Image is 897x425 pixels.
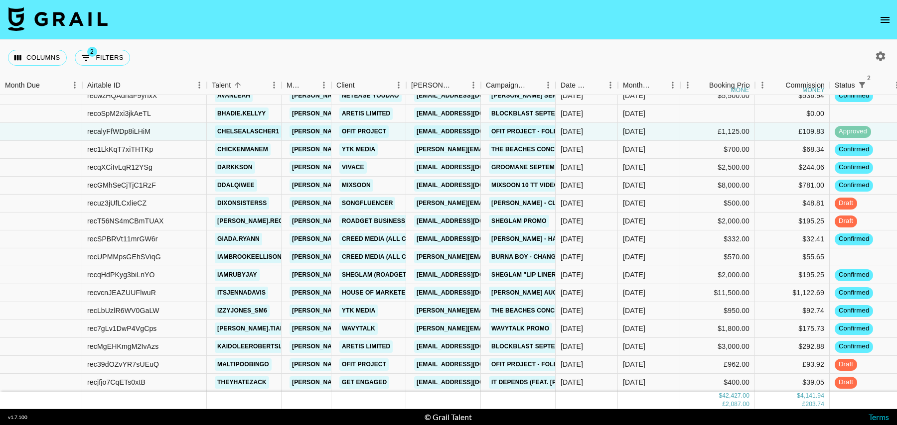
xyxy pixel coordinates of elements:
[695,78,709,92] button: Sort
[414,305,577,317] a: [PERSON_NAME][EMAIL_ADDRESS][DOMAIN_NAME]
[561,180,583,190] div: 11/08/2025
[805,400,824,409] div: 203.74
[414,125,526,138] a: [EMAIL_ADDRESS][DOMAIN_NAME]
[561,270,583,280] div: 20/08/2025
[680,266,755,284] div: $2,000.00
[665,78,680,93] button: Menu
[87,126,150,136] div: recalyFfWDp8iLHiM
[339,233,443,245] a: Creed Media (All Campaigns)
[339,251,443,263] a: Creed Media (All Campaigns)
[785,76,825,95] div: Commission
[414,322,577,335] a: [PERSON_NAME][EMAIL_ADDRESS][DOMAIN_NAME]
[339,305,378,317] a: YTK Media
[835,127,871,136] span: approved
[87,216,163,226] div: recT56NS4mCBmTUAX
[755,266,830,284] div: $195.25
[755,356,830,374] div: £93.92
[411,76,452,95] div: [PERSON_NAME]
[722,400,726,409] div: £
[8,50,67,66] button: Select columns
[561,252,583,262] div: 01/09/2025
[835,145,873,154] span: confirmed
[316,78,331,93] button: Menu
[87,341,158,351] div: recMgEHKmgM2IvAzs
[680,177,755,195] div: $8,000.00
[87,47,97,57] span: 2
[215,251,284,263] a: iambrookeellison
[339,107,393,120] a: ARETIS LIMITED
[489,376,606,389] a: It Depends (feat. [PERSON_NAME])
[215,358,272,371] a: maltipoobingo
[623,162,645,172] div: Sep '25
[680,374,755,392] div: $400.00
[802,400,806,409] div: £
[336,76,355,95] div: Client
[489,161,612,174] a: Groomane September x Darkkson
[755,302,830,320] div: $92.74
[489,90,603,102] a: [PERSON_NAME] SEPT x AVANLEAH
[339,125,389,138] a: Ofit Project
[800,392,824,400] div: 4,141.94
[87,91,157,101] div: recwzHQAdhaF9yhxX
[339,143,378,156] a: YTK Media
[87,198,147,208] div: recuz3jUfLCxlieCZ
[339,287,417,299] a: House of Marketers
[414,287,526,299] a: [EMAIL_ADDRESS][DOMAIN_NAME]
[623,341,645,351] div: Sep '25
[541,78,556,93] button: Menu
[290,161,452,174] a: [PERSON_NAME][EMAIL_ADDRESS][DOMAIN_NAME]
[339,161,367,174] a: VIVACE
[835,234,873,244] span: confirmed
[452,78,466,92] button: Sort
[680,141,755,159] div: $700.00
[835,199,857,208] span: draft
[231,78,245,92] button: Sort
[561,306,583,316] div: 25/08/2025
[835,76,855,95] div: Status
[755,374,830,392] div: $39.05
[755,87,830,105] div: $536.94
[489,107,631,120] a: BlockBlast September x Bhadie.kellyy
[755,105,830,123] div: $0.00
[87,270,155,280] div: recqHdPKyg3biLnYO
[835,216,857,226] span: draft
[755,320,830,338] div: $175.73
[651,78,665,92] button: Sort
[623,198,645,208] div: Sep '25
[755,141,830,159] div: $68.34
[709,76,753,95] div: Booking Price
[835,306,873,316] span: confirmed
[290,143,452,156] a: [PERSON_NAME][EMAIL_ADDRESS][DOMAIN_NAME]
[290,269,452,281] a: [PERSON_NAME][EMAIL_ADDRESS][DOMAIN_NAME]
[561,288,583,298] div: 06/08/2025
[481,76,556,95] div: Campaign (Type)
[835,181,873,190] span: confirmed
[489,179,610,192] a: Mixsoon 10 TT videos x Ddalqiwee
[489,322,552,335] a: Wavytalk Promo
[87,76,121,95] div: Airtable ID
[623,288,645,298] div: Sep '25
[589,78,603,92] button: Sort
[755,177,830,195] div: $781.00
[771,78,785,92] button: Sort
[623,377,645,387] div: Sep '25
[556,76,618,95] div: Date Created
[623,108,645,118] div: Sep '25
[414,143,577,156] a: [PERSON_NAME][EMAIL_ADDRESS][DOMAIN_NAME]
[215,125,282,138] a: chelsealascher1
[414,197,577,210] a: [PERSON_NAME][EMAIL_ADDRESS][DOMAIN_NAME]
[755,159,830,177] div: $244.06
[755,248,830,266] div: $55.65
[282,76,331,95] div: Manager
[215,161,255,174] a: darkkson
[215,340,295,353] a: kaidoleerobertslife
[623,216,645,226] div: Sep '25
[561,162,583,172] div: 15/08/2025
[797,392,800,400] div: $
[680,338,755,356] div: $3,000.00
[623,306,645,316] div: Sep '25
[290,215,452,227] a: [PERSON_NAME][EMAIL_ADDRESS][DOMAIN_NAME]
[680,87,755,105] div: $5,500.00
[680,78,695,93] button: Menu
[835,270,873,280] span: confirmed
